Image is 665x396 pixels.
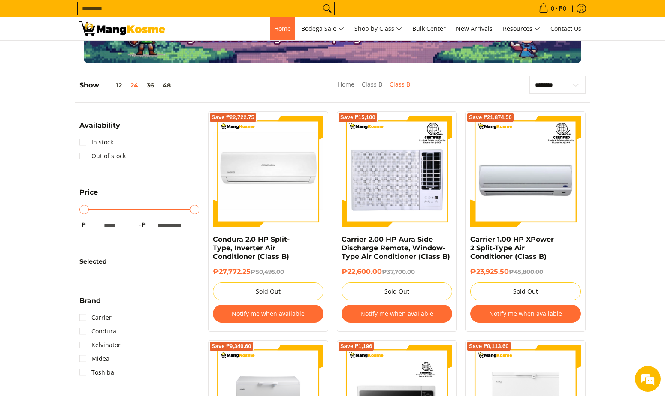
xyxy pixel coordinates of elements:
span: 0 [550,6,556,12]
span: Save ₱1,196 [340,344,372,349]
a: Condura 2.0 HP Split-Type, Inverter Air Conditioner (Class B) [213,235,290,261]
span: Price [79,189,98,196]
span: We're online! [50,108,118,195]
del: ₱37,700.00 [382,268,415,275]
del: ₱45,800.00 [509,268,543,275]
h6: Selected [79,258,199,266]
a: Condura [79,324,116,338]
button: Notify me when available [470,305,581,323]
span: ₱0 [558,6,568,12]
span: Bodega Sale [301,24,344,34]
span: ₱ [79,221,88,229]
nav: Main Menu [174,17,586,40]
div: Minimize live chat window [141,4,161,25]
a: Home [338,80,354,88]
a: Out of stock [79,149,126,163]
a: Bulk Center [408,17,450,40]
a: Toshiba [79,366,114,379]
span: Home [274,24,291,33]
a: Kelvinator [79,338,121,352]
button: 24 [126,82,142,89]
button: Notify me when available [342,305,452,323]
h5: Show [79,81,175,90]
img: Carrier 1.00 HP XPower 2 Split-Type Air Conditioner (Class B) [470,116,581,227]
h6: ₱22,600.00 [342,267,452,276]
span: Contact Us [550,24,581,33]
span: Save ₱22,722.75 [212,115,254,120]
span: New Arrivals [456,24,493,33]
span: Class B [390,79,410,90]
summary: Open [79,122,120,135]
span: Save ₱9,340.60 [212,344,251,349]
img: condura-split-type-inverter-air-conditioner-class-b-full-view-mang-kosme [213,116,323,227]
span: Availability [79,122,120,129]
del: ₱50,495.00 [251,268,284,275]
a: Contact Us [546,17,586,40]
a: Carrier 1.00 HP XPower 2 Split-Type Air Conditioner (Class B) [470,235,554,261]
button: 36 [142,82,158,89]
a: New Arrivals [452,17,497,40]
a: Home [270,17,295,40]
span: Save ₱8,113.60 [469,344,509,349]
a: Midea [79,352,109,366]
a: Resources [499,17,544,40]
span: Save ₱21,874.50 [469,115,512,120]
a: Class B [362,80,382,88]
button: Search [320,2,334,15]
a: Shop by Class [350,17,406,40]
button: 48 [158,82,175,89]
div: Chat with us now [45,48,144,59]
h6: ₱23,925.50 [470,267,581,276]
span: Bulk Center [412,24,446,33]
button: Sold Out [213,282,323,300]
a: Bodega Sale [297,17,348,40]
a: In stock [79,135,113,149]
img: Carrier 2.00 HP Aura Side Discharge Remote, Window-Type Air Conditioner (Class B) [342,116,452,227]
img: Class B Class B | Page 6 | Mang Kosme [79,21,165,36]
span: Resources [503,24,540,34]
button: Sold Out [342,282,452,300]
button: 12 [99,82,126,89]
nav: Breadcrumbs [280,79,468,99]
span: ₱ [139,221,148,229]
button: Sold Out [470,282,581,300]
textarea: Type your message and hit 'Enter' [4,234,163,264]
span: • [536,4,569,13]
h6: ₱27,772.25 [213,267,323,276]
span: Shop by Class [354,24,402,34]
a: Carrier [79,311,112,324]
summary: Open [79,297,101,311]
button: Notify me when available [213,305,323,323]
summary: Open [79,189,98,202]
span: Brand [79,297,101,304]
a: Carrier 2.00 HP Aura Side Discharge Remote, Window-Type Air Conditioner (Class B) [342,235,450,261]
span: Save ₱15,100 [340,115,375,120]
